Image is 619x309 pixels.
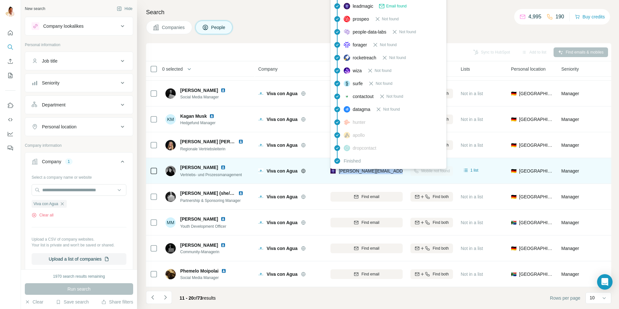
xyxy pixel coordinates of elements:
button: Seniority [25,75,133,91]
img: provider wiza logo [344,67,350,74]
button: Dashboard [5,128,15,140]
button: Enrich CSV [5,55,15,67]
img: Avatar [165,166,176,176]
img: provider forager logo [344,42,350,48]
span: [GEOGRAPHIC_DATA] [519,142,554,148]
span: 11 - 20 [180,295,194,301]
span: Social Media Manager [180,94,233,100]
button: Department [25,97,133,113]
span: Viva con Agua [267,142,298,148]
span: Viva con Agua [267,245,298,252]
button: Navigate to previous page [146,291,159,304]
span: Regionale Vertriebsleiterin [180,147,225,151]
span: apollo [353,132,365,138]
img: provider leadmagic logo [330,168,336,174]
span: Not in a list [461,246,483,251]
span: [GEOGRAPHIC_DATA] [519,90,554,97]
span: Viva con Agua [267,90,298,97]
span: Partnership & Sponsoring Manager [180,198,241,203]
span: Not found [375,68,391,74]
p: Upload a CSV of company websites. [32,236,126,242]
span: [PERSON_NAME] (she/her) [180,191,238,196]
p: Personal information [25,42,133,48]
span: Seniority [561,66,579,72]
span: 1 list [470,167,478,173]
span: Viva con Agua [267,116,298,123]
span: Find both [433,220,449,225]
span: Find both [433,271,449,277]
p: 4,995 [528,13,541,21]
div: 1970 search results remaining [53,274,105,279]
span: 🇩🇪 [511,194,516,200]
span: Viva con Agua [267,271,298,277]
img: provider hunter logo [344,119,350,125]
button: Upload a list of companies [32,253,126,265]
img: provider surfe logo [344,80,350,87]
div: Personal location [42,124,76,130]
button: Personal location [25,119,133,135]
span: [GEOGRAPHIC_DATA] [519,116,554,123]
span: of [194,295,198,301]
div: Seniority [42,80,59,86]
button: Save search [56,299,89,305]
button: Use Surfe on LinkedIn [5,100,15,111]
div: MM [165,217,176,228]
img: Logo of Viva con Agua [258,272,263,277]
img: provider datagma logo [344,106,350,113]
span: Personal location [511,66,545,72]
span: [GEOGRAPHIC_DATA] [519,271,554,277]
span: People [211,24,226,31]
span: 🇿🇦 [511,271,516,277]
button: Find both [410,244,453,253]
span: 🇩🇪 [511,90,516,97]
span: Manager [561,168,579,174]
span: [PERSON_NAME][EMAIL_ADDRESS][DOMAIN_NAME] [339,168,452,174]
div: New search [25,6,45,12]
span: 73 [197,295,202,301]
span: rocketreach [353,55,376,61]
img: provider apollo logo [344,132,350,138]
span: Manager [561,272,579,277]
span: Not found [380,42,397,48]
span: [GEOGRAPHIC_DATA] [519,168,554,174]
img: Logo of Viva con Agua [258,220,263,225]
span: Viva con Agua [267,219,298,226]
span: datagma [353,106,370,113]
span: Manager [561,220,579,225]
span: [GEOGRAPHIC_DATA] [519,219,554,226]
span: Phemelo Moipolai [180,268,219,274]
span: 🇩🇪 [511,245,516,252]
button: Find email [330,218,403,227]
span: 🇩🇪 [511,142,516,148]
button: Search [5,41,15,53]
p: Your list is private and won't be saved or shared. [32,242,126,248]
span: 🇿🇦 [511,219,516,226]
span: Find both [433,245,449,251]
span: Not found [376,81,392,86]
img: LinkedIn logo [221,243,226,248]
span: Viva con Agua [267,194,298,200]
span: leadmagic [353,3,373,9]
img: Logo of Viva con Agua [258,143,263,148]
span: Not found [399,29,416,35]
img: LinkedIn logo [221,216,226,222]
span: Kagan Musk [180,113,207,119]
span: Company [258,66,278,72]
span: results [180,295,216,301]
span: Finished [344,158,361,164]
span: hunter [353,119,366,125]
span: Not in a list [461,272,483,277]
span: Find both [433,194,449,200]
img: provider contactout logo [344,95,350,98]
span: [GEOGRAPHIC_DATA] [519,194,554,200]
span: Not found [387,94,403,99]
span: people-data-labs [353,29,386,35]
span: [PERSON_NAME] [180,242,218,248]
span: Hedgefund Manager [180,120,222,126]
span: Email found [386,3,407,9]
button: Job title [25,53,133,69]
img: LinkedIn logo [238,139,243,144]
h4: Search [146,8,611,17]
p: Company information [25,143,133,148]
button: Company lookalikes [25,18,133,34]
